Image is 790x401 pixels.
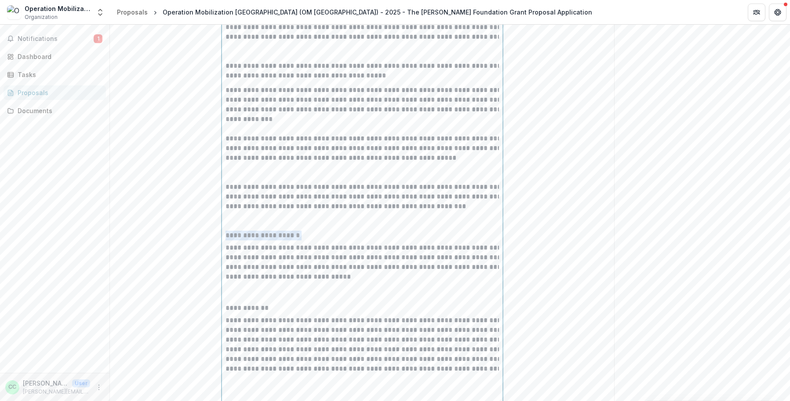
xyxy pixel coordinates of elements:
button: More [94,382,104,393]
button: Open entity switcher [94,4,106,21]
div: Dashboard [18,52,99,61]
p: User [72,379,90,387]
a: Proposals [4,85,106,100]
div: Operation Mobilization [GEOGRAPHIC_DATA] (OM [GEOGRAPHIC_DATA]) [25,4,91,13]
img: Operation Mobilization USA (OM USA) [7,5,21,19]
div: Catherine Cunning [8,384,16,390]
span: Organization [25,13,58,21]
div: Proposals [18,88,99,97]
div: Documents [18,106,99,115]
a: Proposals [113,6,151,18]
div: Operation Mobilization [GEOGRAPHIC_DATA] (OM [GEOGRAPHIC_DATA]) - 2025 - The [PERSON_NAME] Founda... [163,7,592,17]
span: Notifications [18,35,94,43]
span: 1 [94,34,102,43]
div: Proposals [117,7,148,17]
button: Get Help [769,4,786,21]
div: Tasks [18,70,99,79]
nav: breadcrumb [113,6,596,18]
a: Tasks [4,67,106,82]
a: Documents [4,103,106,118]
button: Partners [748,4,765,21]
p: [PERSON_NAME] [23,379,69,388]
a: Dashboard [4,49,106,64]
p: [PERSON_NAME][EMAIL_ADDRESS][DOMAIN_NAME] [23,388,90,396]
button: Notifications1 [4,32,106,46]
